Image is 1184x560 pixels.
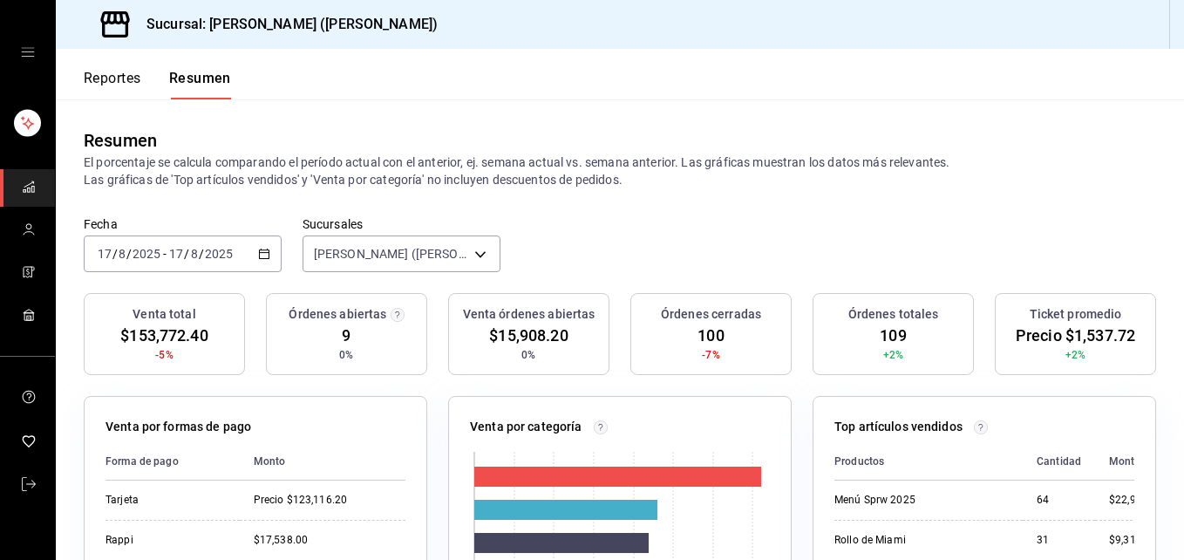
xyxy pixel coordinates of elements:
span: 0% [339,347,353,363]
button: cajón abierto [21,45,35,59]
span: 0% [521,347,535,363]
div: $22,976.00 [1109,493,1163,508]
p: Top artículos vendidos [834,418,963,436]
span: $153,772.40 [120,324,208,347]
span: 109 [880,324,906,347]
h3: Órdenes totales [848,305,939,324]
label: Sucursales [303,218,500,230]
span: +2% [1065,347,1085,363]
div: Rappi [105,533,226,548]
span: [PERSON_NAME] ([PERSON_NAME]) [314,245,468,263]
th: Monto [240,443,405,481]
input: ---- [204,247,234,261]
div: $17,538.00 [254,533,405,548]
input: -- [190,247,199,261]
th: Productos [834,443,1023,481]
div: Tarjeta [105,493,226,508]
span: / [126,247,132,261]
h3: Órdenes cerradas [661,305,761,324]
h3: Venta órdenes abiertas [463,305,595,324]
span: -7% [702,347,719,363]
div: Rollo de Miami [834,533,1009,548]
th: Forma de pago [105,443,240,481]
input: -- [168,247,184,261]
div: Precio $123,116.20 [254,493,405,508]
input: ---- [132,247,161,261]
div: $9,312.00 [1109,533,1163,548]
input: -- [118,247,126,261]
p: El porcentaje se calcula comparando el período actual con el anterior, ej. semana actual vs. sema... [84,154,1156,188]
span: / [199,247,204,261]
h3: Venta total [133,305,195,324]
span: 100 [697,324,724,347]
span: +2% [883,347,903,363]
h3: Órdenes abiertas [289,305,386,324]
span: / [112,247,118,261]
span: / [184,247,189,261]
h3: Ticket promedio [1030,305,1122,324]
label: Fecha [84,218,282,230]
th: Cantidad [1023,443,1095,481]
p: Venta por categoría [470,418,582,436]
button: Resumen [169,70,231,99]
th: Monto [1095,443,1163,481]
div: 64 [1037,493,1081,508]
span: -5% [155,347,173,363]
div: 31 [1037,533,1081,548]
span: - [163,247,167,261]
input: -- [97,247,112,261]
div: Pestañas de navegación [84,70,231,99]
span: 9 [342,324,350,347]
h3: Sucursal: [PERSON_NAME] ([PERSON_NAME]) [133,14,438,35]
span: $15,908.20 [489,324,568,347]
div: Resumen [84,127,157,154]
div: Menú Sprw 2025 [834,493,1009,508]
p: Venta por formas de pago [105,418,251,436]
font: Reportes [84,70,141,87]
span: Precio $1,537.72 [1016,324,1135,347]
